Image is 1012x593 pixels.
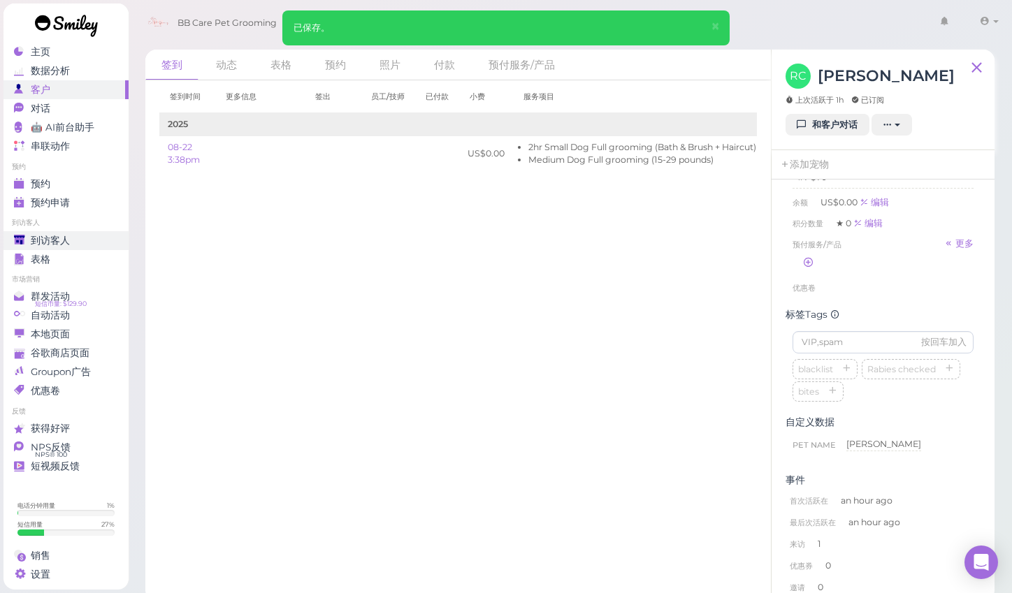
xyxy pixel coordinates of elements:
[31,197,70,209] span: 预约申请
[31,347,89,359] span: 谷歌商店页面
[3,193,129,212] a: 预约申请
[865,364,939,374] span: Rabies checked
[31,309,70,321] span: 自动活动
[3,419,129,438] a: 获得好评
[3,363,129,381] a: Groupon广告
[528,154,756,166] li: Medium Dog Full grooming (15-29 pounds)
[711,17,720,36] span: ×
[309,50,362,80] a: 预约
[501,12,637,34] input: 查询客户
[168,119,188,129] b: 2025
[818,64,955,88] h3: [PERSON_NAME]
[790,496,828,506] span: 首次活跃在
[3,231,129,250] a: 到访客人
[790,583,805,592] span: 邀请
[786,309,981,321] div: 标签Tags
[3,438,129,457] a: NPS反馈 NPS® 100
[921,336,967,349] div: 按回车加入
[860,197,889,207] a: 编辑
[3,325,129,344] a: 本地页面
[786,114,869,136] a: 和客户对话
[786,555,981,577] li: 0
[31,441,71,453] span: NPS反馈
[3,137,129,156] a: 串联动作
[31,178,50,190] span: 预约
[790,518,836,527] span: 最后次活跃在
[795,364,836,374] span: blacklist
[305,80,361,113] th: 签出
[178,3,277,43] span: BB Care Pet Grooming
[3,381,129,400] a: 优惠卷
[3,162,129,172] li: 预约
[31,423,70,434] span: 获得好评
[31,103,50,115] span: 对话
[513,80,765,113] th: 服务项目
[793,283,816,293] span: 优惠卷
[848,516,900,529] span: an hour ago
[215,80,305,113] th: 更多信息
[363,50,417,80] a: 照片
[841,495,892,507] span: an hour ago
[3,43,129,61] a: 主页
[786,94,844,105] span: 上次活跃于 1h
[31,122,94,133] span: 🤖 AI前台助手
[31,140,70,152] span: 串联动作
[3,250,129,269] a: 表格
[31,235,70,247] span: 到访客人
[31,328,70,340] span: 本地页面
[528,141,756,154] li: 2hr Small Dog Full grooming (Bath & Brush + Haircut)
[31,385,60,397] span: 优惠卷
[790,539,805,549] span: 来访
[159,80,215,113] th: 签到时间
[35,298,87,309] span: 短信币量: $129.90
[3,175,129,193] a: 预约
[459,80,513,113] th: 小费
[3,344,129,363] a: 谷歌商店页面
[415,80,459,113] th: 已付款
[3,61,129,80] a: 数据分析
[3,274,129,284] li: 市场营销
[35,449,67,460] span: NPS® 100
[31,46,50,58] span: 主页
[254,50,308,80] a: 表格
[3,407,129,416] li: 反馈
[3,218,129,228] li: 到访客人
[3,80,129,99] a: 客户
[853,218,883,228] a: 编辑
[846,439,921,449] span: [PERSON_NAME]
[3,306,129,325] a: 自动活动
[17,520,43,529] div: 短信用量
[3,287,129,306] a: 群发活动 短信币量: $129.90
[793,237,841,251] span: 预付服务/产品
[786,64,811,89] span: RC
[793,331,974,353] input: VIP,spam
[31,460,80,472] span: 短视频反馈
[795,386,822,397] span: bites
[790,561,813,571] span: 优惠券
[793,198,810,207] span: 余额
[361,80,415,113] th: 员工/技师
[3,118,129,137] a: 🤖 AI前台助手
[3,546,129,565] a: 销售
[3,457,129,476] a: 短视频反馈
[145,50,198,80] a: 签到
[31,569,50,580] span: 设置
[786,533,981,555] li: 1
[964,546,998,579] div: Open Intercom Messenger
[793,438,836,460] span: Pet Name
[944,237,974,251] a: 更多
[418,50,471,80] a: 付款
[472,50,571,80] a: 预付服务/产品
[31,65,70,77] span: 数据分析
[31,366,91,378] span: Groupon广告
[107,501,115,510] div: 1 %
[836,218,853,228] span: ★ 0
[459,136,513,171] td: US$0.00
[851,94,884,105] span: 已订阅
[821,197,860,207] span: US$0.00
[793,219,825,228] span: 积分数量
[31,254,50,265] span: 表格
[786,474,981,486] div: 事件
